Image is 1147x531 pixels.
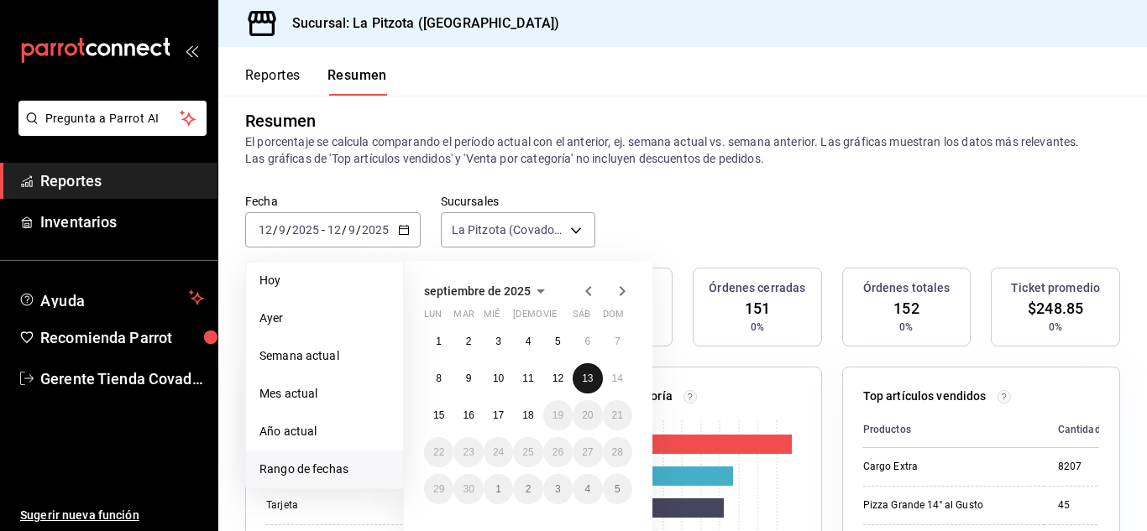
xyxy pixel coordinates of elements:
[543,400,573,430] button: 19 de septiembre de 2025
[424,326,453,357] button: 1 de septiembre de 2025
[612,409,623,421] abbr: 21 de septiembre de 2025
[424,400,453,430] button: 15 de septiembre de 2025
[513,474,542,504] button: 2 de octubre de 2025
[1045,412,1114,448] th: Cantidad
[463,409,474,421] abbr: 16 de septiembre de 2025
[433,483,444,495] abbr: 29 de septiembre de 2025
[582,409,593,421] abbr: 20 de septiembre de 2025
[1058,460,1101,474] div: 8207
[245,67,301,96] button: Reportes
[603,400,632,430] button: 21 de septiembre de 2025
[342,223,347,237] span: /
[245,133,1120,167] p: El porcentaje se calcula comparando el período actual con el anterior, ej. semana actual vs. sema...
[603,474,632,504] button: 5 de octubre de 2025
[441,195,595,207] label: Sucursales
[348,223,356,237] input: --
[45,110,181,128] span: Pregunta a Parrot AI
[573,437,602,467] button: 27 de septiembre de 2025
[424,363,453,393] button: 8 de septiembre de 2025
[40,169,204,192] span: Reportes
[453,437,483,467] button: 23 de septiembre de 2025
[245,67,387,96] div: navigation tabs
[453,309,474,326] abbr: martes
[513,400,542,430] button: 18 de septiembre de 2025
[612,446,623,458] abbr: 28 de septiembre de 2025
[1049,320,1062,335] span: 0%
[1011,279,1100,297] h3: Ticket promedio
[893,297,919,320] span: 152
[463,483,474,495] abbr: 30 de septiembre de 2025
[433,409,444,421] abbr: 15 de septiembre de 2025
[40,211,204,233] span: Inventarios
[424,474,453,504] button: 29 de septiembre de 2025
[555,336,561,347] abbr: 5 de septiembre de 2025
[1058,498,1101,513] div: 45
[603,326,632,357] button: 7 de septiembre de 2025
[522,446,533,458] abbr: 25 de septiembre de 2025
[259,423,390,440] span: Año actual
[40,367,204,390] span: Gerente Tienda Covadonga
[40,288,182,308] span: Ayuda
[745,297,770,320] span: 151
[327,67,387,96] button: Resumen
[863,412,1045,448] th: Productos
[259,385,390,403] span: Mes actual
[245,195,421,207] label: Fecha
[899,320,913,335] span: 0%
[513,326,542,357] button: 4 de septiembre de 2025
[522,372,533,384] abbr: 11 de septiembre de 2025
[484,363,513,393] button: 10 de septiembre de 2025
[245,108,316,133] div: Resumen
[573,309,590,326] abbr: sábado
[463,446,474,458] abbr: 23 de septiembre de 2025
[424,284,531,298] span: septiembre de 2025
[40,326,204,349] span: Recomienda Parrot
[291,223,320,237] input: ----
[453,474,483,504] button: 30 de septiembre de 2025
[863,498,1031,513] div: Pizza Grande 14'' al Gusto
[573,363,602,393] button: 13 de septiembre de 2025
[573,326,602,357] button: 6 de septiembre de 2025
[484,437,513,467] button: 24 de septiembre de 2025
[286,223,291,237] span: /
[424,281,551,301] button: septiembre de 2025
[543,474,573,504] button: 3 de octubre de 2025
[356,223,361,237] span: /
[863,279,951,297] h3: Órdenes totales
[453,363,483,393] button: 9 de septiembre de 2025
[751,320,764,335] span: 0%
[863,460,1031,474] div: Cargo Extra
[466,336,472,347] abbr: 2 de septiembre de 2025
[453,326,483,357] button: 2 de septiembre de 2025
[553,409,563,421] abbr: 19 de septiembre de 2025
[513,363,542,393] button: 11 de septiembre de 2025
[603,309,624,326] abbr: domingo
[615,483,621,495] abbr: 5 de octubre de 2025
[526,336,532,347] abbr: 4 de septiembre de 2025
[466,372,472,384] abbr: 9 de septiembre de 2025
[495,336,501,347] abbr: 3 de septiembre de 2025
[484,400,513,430] button: 17 de septiembre de 2025
[484,474,513,504] button: 1 de octubre de 2025
[543,437,573,467] button: 26 de septiembre de 2025
[361,223,390,237] input: ----
[322,223,325,237] span: -
[553,446,563,458] abbr: 26 de septiembre de 2025
[493,372,504,384] abbr: 10 de septiembre de 2025
[543,363,573,393] button: 12 de septiembre de 2025
[543,326,573,357] button: 5 de septiembre de 2025
[603,363,632,393] button: 14 de septiembre de 2025
[573,474,602,504] button: 4 de octubre de 2025
[266,498,393,513] div: Tarjeta
[495,483,501,495] abbr: 1 de octubre de 2025
[584,336,590,347] abbr: 6 de septiembre de 2025
[513,309,612,326] abbr: jueves
[582,372,593,384] abbr: 13 de septiembre de 2025
[185,44,198,57] button: open_drawer_menu
[259,347,390,365] span: Semana actual
[484,326,513,357] button: 3 de septiembre de 2025
[259,272,390,289] span: Hoy
[20,507,204,524] span: Sugerir nueva función
[433,446,444,458] abbr: 22 de septiembre de 2025
[453,400,483,430] button: 16 de septiembre de 2025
